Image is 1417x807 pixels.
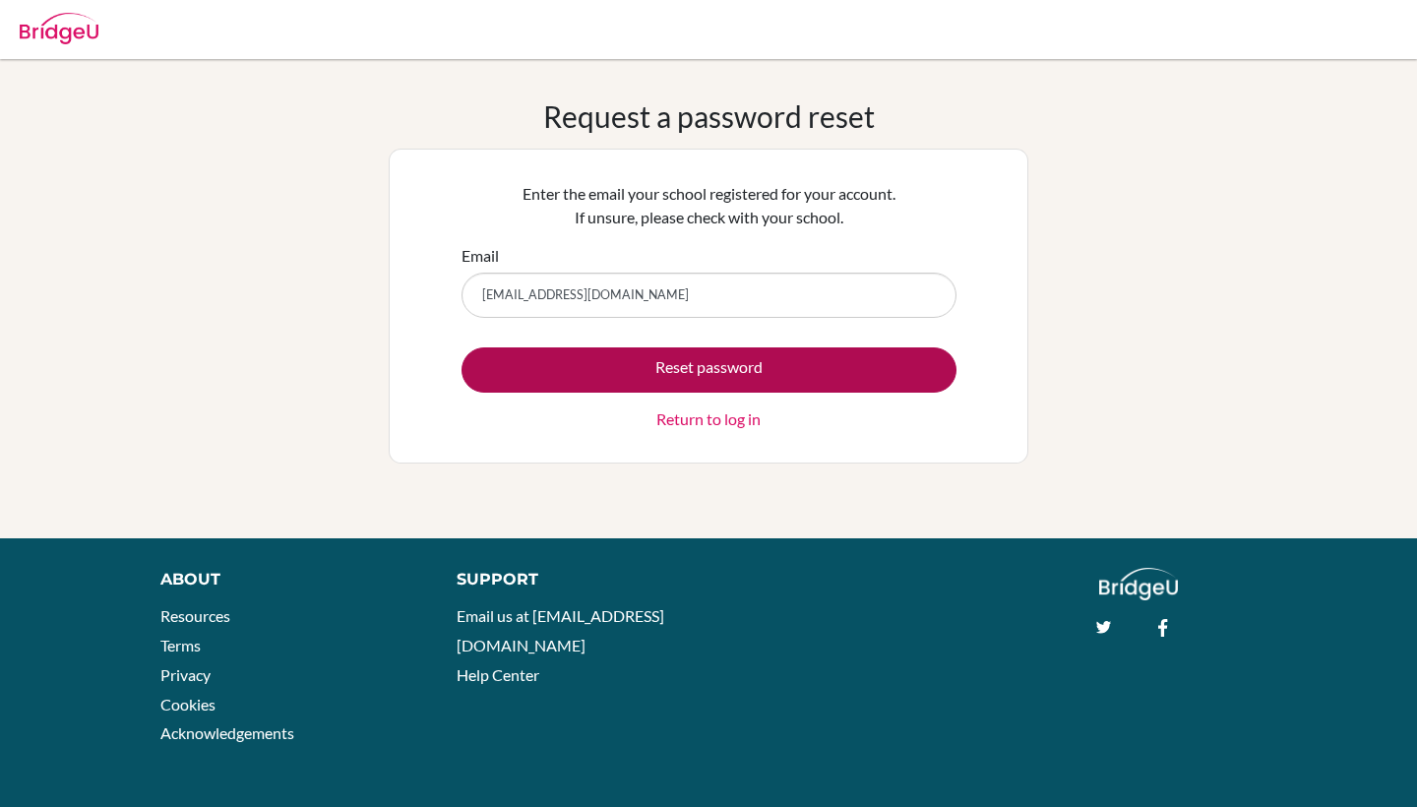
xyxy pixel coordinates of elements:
[160,695,216,714] a: Cookies
[160,636,201,654] a: Terms
[457,665,539,684] a: Help Center
[656,407,761,431] a: Return to log in
[160,568,412,591] div: About
[160,723,294,742] a: Acknowledgements
[543,98,875,134] h1: Request a password reset
[1099,568,1179,600] img: logo_white@2x-f4f0deed5e89b7ecb1c2cc34c3e3d731f90f0f143d5ea2071677605dd97b5244.png
[457,568,689,591] div: Support
[457,606,664,654] a: Email us at [EMAIL_ADDRESS][DOMAIN_NAME]
[160,606,230,625] a: Resources
[20,13,98,44] img: Bridge-U
[160,665,211,684] a: Privacy
[462,347,956,393] button: Reset password
[462,182,956,229] p: Enter the email your school registered for your account. If unsure, please check with your school.
[462,244,499,268] label: Email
